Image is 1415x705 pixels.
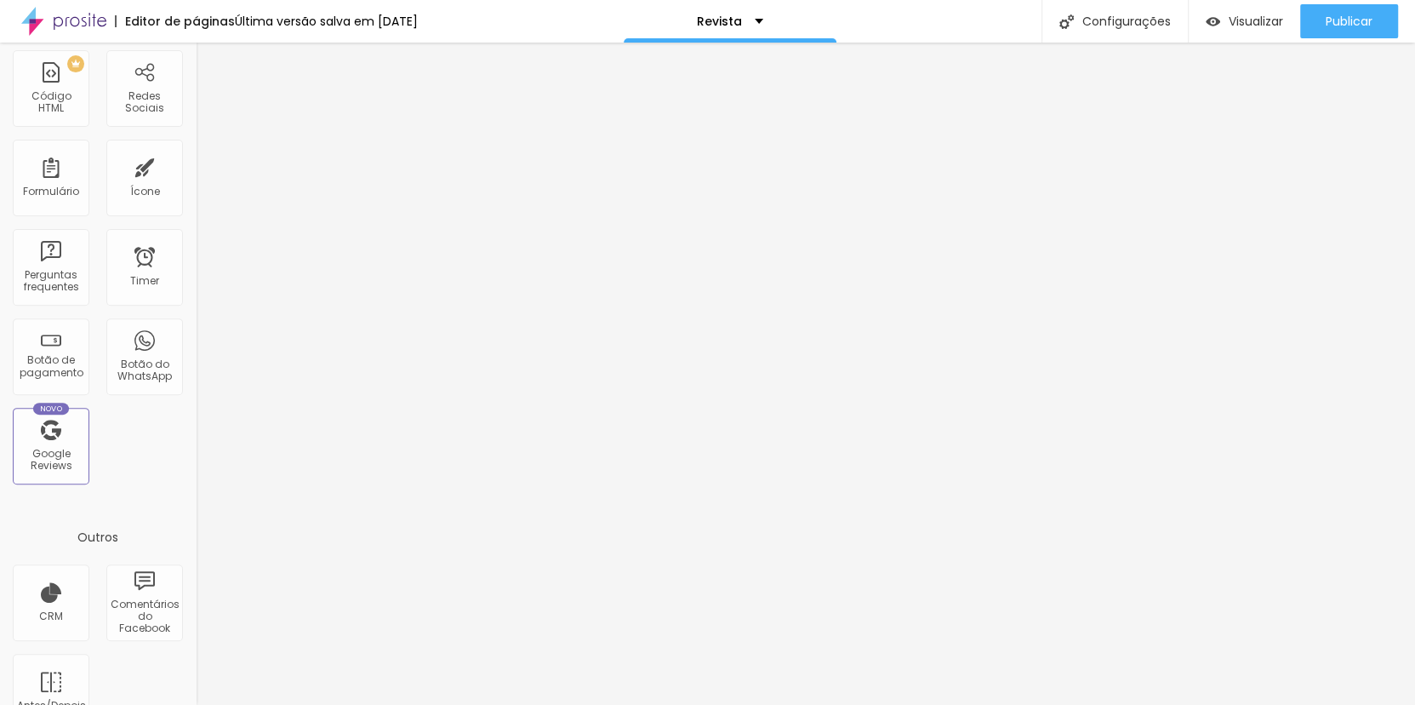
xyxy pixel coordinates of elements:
[1189,4,1300,38] button: Visualizar
[111,358,178,383] div: Botão do WhatsApp
[23,186,79,198] div: Formulário
[33,403,70,415] div: Novo
[196,43,1415,705] iframe: Editor
[235,15,418,27] div: Última versão salva em [DATE]
[17,448,84,473] div: Google Reviews
[130,275,159,287] div: Timer
[697,15,742,27] p: Revista
[115,15,235,27] div: Editor de páginas
[17,90,84,115] div: Código HTML
[1326,14,1372,28] span: Publicar
[1229,14,1283,28] span: Visualizar
[17,354,84,379] div: Botão de pagamento
[1059,14,1074,29] img: Icone
[39,610,63,622] div: CRM
[1300,4,1398,38] button: Publicar
[17,269,84,294] div: Perguntas frequentes
[130,186,160,198] div: Ícone
[1206,14,1220,29] img: view-1.svg
[111,90,178,115] div: Redes Sociais
[111,599,178,635] div: Comentários do Facebook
